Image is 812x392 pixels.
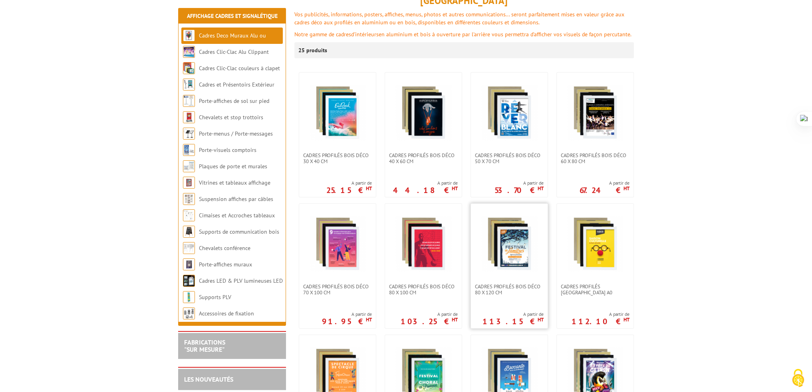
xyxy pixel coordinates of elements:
[379,31,631,38] font: en aluminium et bois à ouverture par l'arrière vous permettra d’afficher vos visuels de façon per...
[351,31,379,38] font: d'intérieurs
[199,163,267,170] a: Plaques de porte et murales
[183,32,266,55] a: Cadres Deco Muraux Alu ou [GEOGRAPHIC_DATA]
[452,316,458,323] sup: HT
[299,284,376,295] a: Cadres Profilés Bois Déco 70 x 100 cm
[298,42,328,58] p: 25 produits
[199,179,270,186] a: Vitrines et tableaux affichage
[199,277,283,284] a: Cadres LED & PLV lumineuses LED
[183,226,195,238] img: Supports de communication bois
[623,316,629,323] sup: HT
[395,85,451,140] img: Cadres Profilés Bois Déco 40 x 60 cm
[385,152,462,164] a: Cadres Profilés Bois Déco 40 x 60 cm
[481,216,537,272] img: Cadres Profilés Bois Déco 80 x 120 cm
[572,311,629,317] span: A partir de
[199,228,279,235] a: Supports de communication bois
[494,188,544,193] p: 53.70 €
[366,316,372,323] sup: HT
[199,81,274,88] a: Cadres et Présentoirs Extérieur
[385,284,462,295] a: Cadres Profilés Bois Déco 80 x 100 cm
[481,85,537,140] img: Cadres Profilés Bois Déco 50 x 70 cm
[199,212,275,219] a: Cimaises et Accroches tableaux
[572,319,629,324] p: 112.10 €
[199,294,231,301] a: Supports PLV
[788,368,808,388] img: Cookies (fenêtre modale)
[494,180,544,186] span: A partir de
[299,152,376,164] a: Cadres Profilés Bois Déco 30 x 40 cm
[322,311,372,317] span: A partir de
[482,319,544,324] p: 113.15 €
[623,185,629,192] sup: HT
[183,128,195,140] img: Porte-menus / Porte-messages
[326,180,372,186] span: A partir de
[183,79,195,91] img: Cadres et Présentoirs Extérieur
[389,284,458,295] span: Cadres Profilés Bois Déco 80 x 100 cm
[580,180,629,186] span: A partir de
[199,65,280,72] a: Cadres Clic-Clac couleurs à clapet
[401,319,458,324] p: 103.25 €
[366,185,372,192] sup: HT
[199,48,269,55] a: Cadres Clic-Clac Alu Clippant
[482,311,544,317] span: A partir de
[395,216,451,272] img: Cadres Profilés Bois Déco 80 x 100 cm
[183,111,195,123] img: Chevalets et stop trottoirs
[303,284,372,295] span: Cadres Profilés Bois Déco 70 x 100 cm
[183,242,195,254] img: Chevalets conférence
[183,62,195,74] img: Cadres Clic-Clac couleurs à clapet
[183,291,195,303] img: Supports PLV
[475,284,544,295] span: Cadres Profilés Bois Déco 80 x 120 cm
[471,152,548,164] a: Cadres Profilés Bois Déco 50 x 70 cm
[199,261,252,268] a: Porte-affiches muraux
[401,311,458,317] span: A partir de
[183,275,195,287] img: Cadres LED & PLV lumineuses LED
[310,85,365,140] img: Cadres Profilés Bois Déco 30 x 40 cm
[183,95,195,107] img: Porte-affiches de sol sur pied
[310,216,365,272] img: Cadres Profilés Bois Déco 70 x 100 cm
[393,188,458,193] p: 44.18 €
[557,152,633,164] a: Cadres Profilés Bois Déco 60 x 80 cm
[322,319,372,324] p: 91.95 €
[187,12,278,20] a: Affichage Cadres et Signalétique
[199,114,263,121] a: Chevalets et stop trottoirs
[475,152,544,164] span: Cadres Profilés Bois Déco 50 x 70 cm
[567,85,623,140] img: Cadres Profilés Bois Déco 60 x 80 cm
[183,258,195,270] img: Porte-affiches muraux
[561,284,629,295] span: Cadres Profilés [GEOGRAPHIC_DATA] A0
[294,31,351,38] font: Notre gamme de cadres
[538,185,544,192] sup: HT
[294,11,624,26] font: Vos publicités, informations, posters, affiches, menus, photos et autres communications... seront...
[557,284,633,295] a: Cadres Profilés [GEOGRAPHIC_DATA] A0
[393,180,458,186] span: A partir de
[183,307,195,319] img: Accessoires de fixation
[184,375,233,383] a: LES NOUVEAUTÉS
[538,316,544,323] sup: HT
[452,185,458,192] sup: HT
[183,209,195,221] img: Cimaises et Accroches tableaux
[183,160,195,172] img: Plaques de porte et murales
[567,216,623,272] img: Cadres Profilés Bois Déco A0
[580,188,629,193] p: 67.24 €
[561,152,629,164] span: Cadres Profilés Bois Déco 60 x 80 cm
[389,152,458,164] span: Cadres Profilés Bois Déco 40 x 60 cm
[184,338,225,353] a: FABRICATIONS"Sur Mesure"
[199,195,273,203] a: Suspension affiches par câbles
[199,146,256,154] a: Porte-visuels comptoirs
[183,193,195,205] img: Suspension affiches par câbles
[199,310,254,317] a: Accessoires de fixation
[326,188,372,193] p: 25.15 €
[183,177,195,189] img: Vitrines et tableaux affichage
[784,365,812,392] button: Cookies (fenêtre modale)
[183,30,195,41] img: Cadres Deco Muraux Alu ou Bois
[199,244,250,252] a: Chevalets conférence
[183,144,195,156] img: Porte-visuels comptoirs
[199,97,269,104] a: Porte-affiches de sol sur pied
[471,284,548,295] a: Cadres Profilés Bois Déco 80 x 120 cm
[303,152,372,164] span: Cadres Profilés Bois Déco 30 x 40 cm
[199,130,273,137] a: Porte-menus / Porte-messages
